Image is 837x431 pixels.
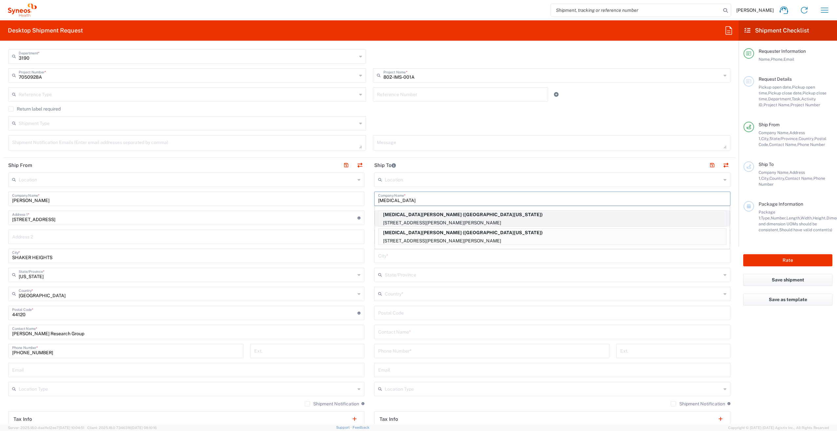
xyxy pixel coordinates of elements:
[759,170,789,175] span: Company Name,
[759,76,792,82] span: Request Details
[769,136,799,141] span: State/Province,
[551,4,721,16] input: Shipment, tracking or reference number
[759,162,774,167] span: Ship To
[771,57,784,62] span: Phone,
[671,401,725,406] label: Shipment Notification
[8,426,84,430] span: Server: 2025.18.0-daa1fe12ee7
[759,57,771,62] span: Name,
[797,142,825,147] span: Phone Number
[13,416,32,422] h2: Tax Info
[761,136,769,141] span: City,
[131,426,157,430] span: [DATE] 08:10:16
[8,162,32,169] h2: Ship From
[771,215,786,220] span: Number,
[336,425,353,429] a: Support
[8,27,83,34] h2: Desktop Shipment Request
[784,57,794,62] span: Email
[728,425,829,431] span: Copyright © [DATE]-[DATE] Agistix Inc., All Rights Reserved
[790,102,820,107] span: Project Number
[768,96,792,101] span: Department,
[792,96,801,101] span: Task,
[379,416,398,422] h2: Tax Info
[785,176,813,181] span: Contact Name,
[801,215,813,220] span: Width,
[759,122,780,127] span: Ship From
[378,229,726,237] p: Alli Travis (University of Minnesota)
[761,215,771,220] span: Type,
[87,426,157,430] span: Client: 2025.18.0-7346316
[743,294,832,306] button: Save as template
[759,201,803,207] span: Package Information
[353,425,369,429] a: Feedback
[759,85,792,90] span: Pickup open date,
[761,176,769,181] span: City,
[745,27,809,34] h2: Shipment Checklist
[769,142,797,147] span: Contact Name,
[552,90,561,99] a: Add Reference
[799,136,814,141] span: Country,
[786,215,801,220] span: Length,
[769,176,785,181] span: Country,
[736,7,774,13] span: [PERSON_NAME]
[759,130,789,135] span: Company Name,
[759,210,775,220] span: Package 1:
[768,91,803,95] span: Pickup close date,
[813,215,827,220] span: Height,
[764,102,790,107] span: Project Name,
[759,49,806,54] span: Requester Information
[743,254,832,266] button: Rate
[8,106,61,112] label: Return label required
[378,237,726,245] p: [STREET_ADDRESS][PERSON_NAME][PERSON_NAME]
[305,401,359,406] label: Shipment Notification
[743,274,832,286] button: Save shipment
[779,227,832,232] span: Should have valid content(s)
[378,219,726,227] p: [STREET_ADDRESS][PERSON_NAME][PERSON_NAME]
[59,426,84,430] span: [DATE] 10:04:51
[374,162,396,169] h2: Ship To
[378,211,726,219] p: Alli Travis (University of Minnesota)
